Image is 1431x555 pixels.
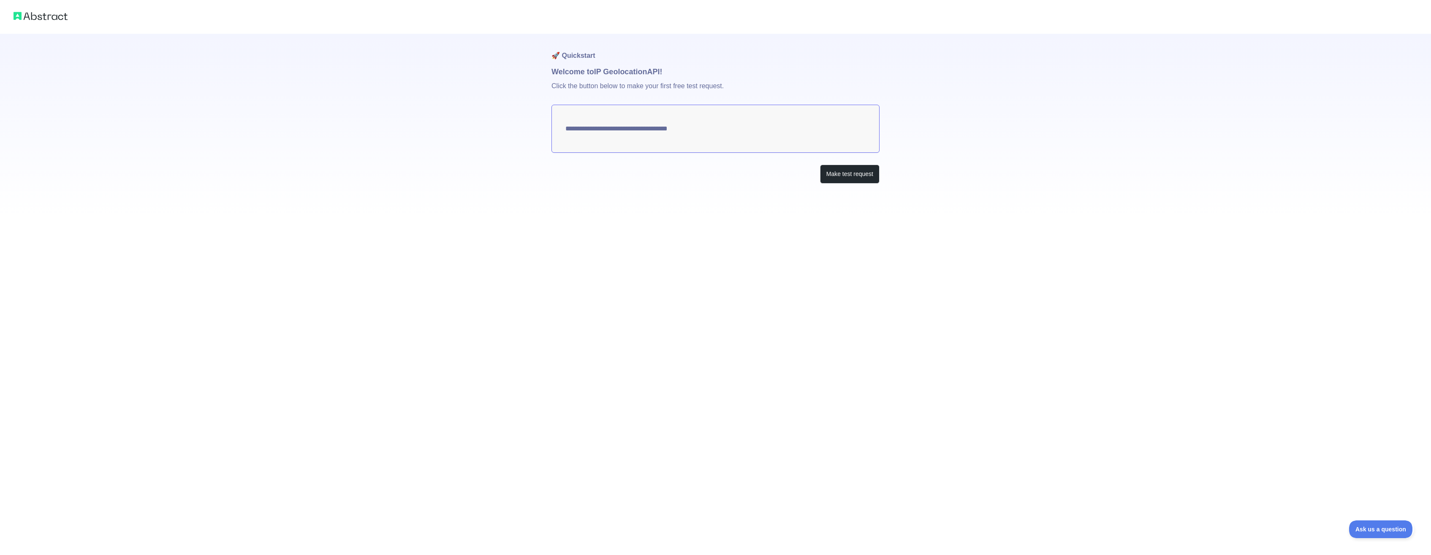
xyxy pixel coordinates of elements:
[1349,520,1414,538] iframe: Toggle Customer Support
[551,66,880,78] h1: Welcome to IP Geolocation API!
[551,78,880,105] p: Click the button below to make your first free test request.
[14,10,68,22] img: Abstract logo
[820,165,880,184] button: Make test request
[551,34,880,66] h1: 🚀 Quickstart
